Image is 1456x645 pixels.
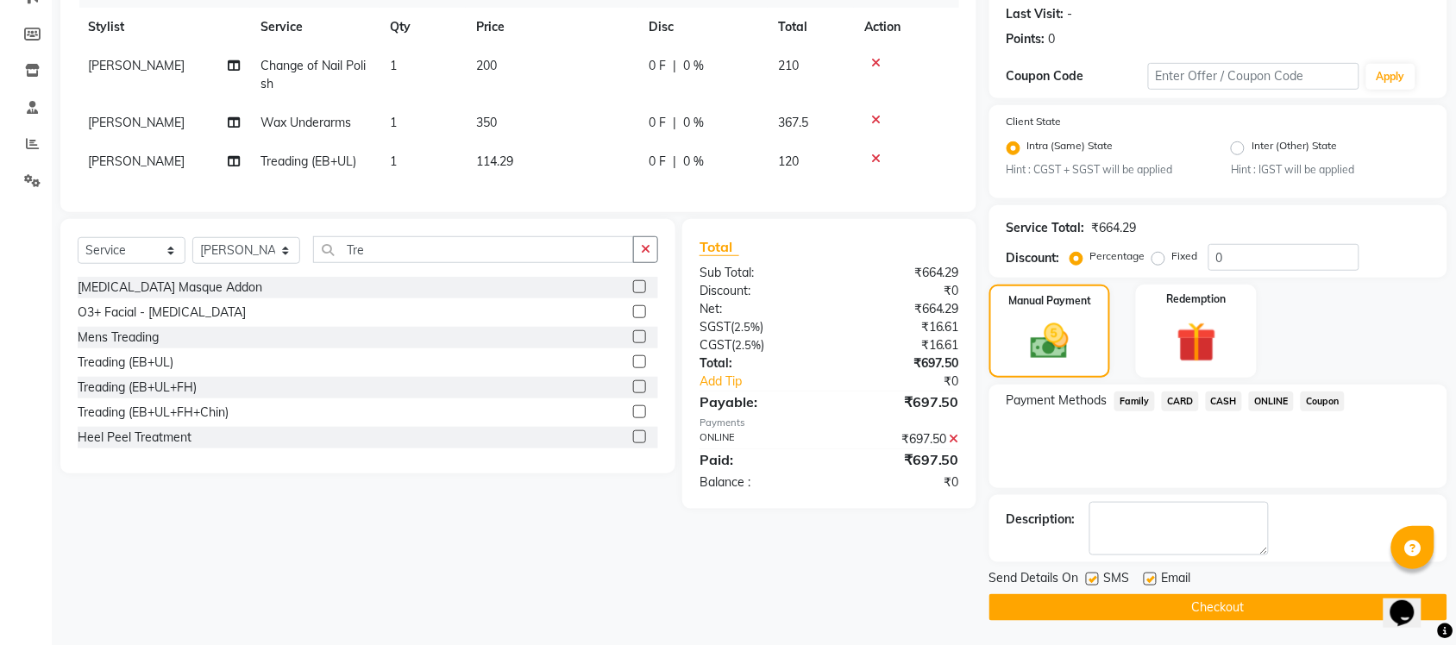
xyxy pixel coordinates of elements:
span: CARD [1162,391,1199,411]
span: Payment Methods [1007,391,1108,410]
div: - [1068,5,1073,23]
button: Apply [1366,64,1415,90]
span: CGST [700,337,731,353]
span: Family [1114,391,1155,411]
span: 120 [778,153,799,169]
div: Total: [687,354,830,373]
div: Payments [700,416,959,430]
div: ₹697.50 [829,430,972,448]
th: Total [768,8,854,47]
span: 2.5% [734,320,760,334]
div: Mens Treading [78,329,159,347]
div: Service Total: [1007,219,1085,237]
div: Net: [687,300,830,318]
span: 0 F [649,153,666,171]
div: Payable: [687,391,830,412]
small: Hint : IGST will be applied [1231,162,1429,178]
div: [MEDICAL_DATA] Masque Addon [78,279,262,297]
div: Treading (EB+UL+FH) [78,379,197,397]
span: | [673,153,676,171]
div: Points: [1007,30,1045,48]
div: Discount: [687,282,830,300]
div: ₹697.50 [829,354,972,373]
img: _cash.svg [1019,319,1081,363]
span: 1 [390,153,397,169]
div: ₹664.29 [829,300,972,318]
span: 0 F [649,114,666,132]
div: Heel Peel Treatment [78,429,191,447]
span: 0 % [683,114,704,132]
th: Disc [638,8,768,47]
span: Change of Nail Polish [260,58,366,91]
div: O3+ Facial - [MEDICAL_DATA] [78,304,246,322]
span: 0 F [649,57,666,75]
span: ONLINE [1249,391,1294,411]
label: Redemption [1167,291,1227,307]
div: Last Visit: [1007,5,1064,23]
div: Description: [1007,510,1076,529]
span: [PERSON_NAME] [88,58,185,73]
input: Enter Offer / Coupon Code [1148,63,1359,90]
iframe: chat widget [1384,576,1439,628]
div: ₹16.61 [829,336,972,354]
div: ₹16.61 [829,318,972,336]
span: 367.5 [778,115,808,130]
div: ₹0 [853,373,972,391]
div: ₹697.50 [829,391,972,412]
span: | [673,57,676,75]
span: [PERSON_NAME] [88,153,185,169]
div: Paid: [687,449,830,470]
div: ONLINE [687,430,830,448]
span: [PERSON_NAME] [88,115,185,130]
small: Hint : CGST + SGST will be applied [1007,162,1205,178]
div: ₹664.29 [829,264,972,282]
div: 0 [1049,30,1056,48]
span: 1 [390,115,397,130]
span: Email [1162,569,1191,591]
span: 200 [476,58,497,73]
span: Treading (EB+UL) [260,153,356,169]
span: 1 [390,58,397,73]
label: Fixed [1172,248,1198,264]
div: ₹697.50 [829,449,972,470]
div: Treading (EB+UL+FH+Chin) [78,404,229,422]
th: Action [854,8,959,47]
span: Coupon [1301,391,1345,411]
div: Coupon Code [1007,67,1148,85]
th: Qty [380,8,466,47]
div: Treading (EB+UL) [78,354,173,372]
div: ( ) [687,318,830,336]
div: Sub Total: [687,264,830,282]
span: 0 % [683,57,704,75]
div: ₹0 [829,473,972,492]
span: | [673,114,676,132]
span: 2.5% [735,338,761,352]
th: Service [250,8,380,47]
div: ₹664.29 [1092,219,1137,237]
div: Balance : [687,473,830,492]
span: CASH [1206,391,1243,411]
span: 350 [476,115,497,130]
span: Total [700,238,739,256]
span: Wax Underarms [260,115,351,130]
th: Price [466,8,638,47]
span: 114.29 [476,153,513,169]
span: SMS [1104,569,1130,591]
label: Inter (Other) State [1252,138,1337,159]
input: Search or Scan [313,236,634,263]
span: SGST [700,319,731,335]
label: Client State [1007,114,1062,129]
div: ( ) [687,336,830,354]
label: Intra (Same) State [1027,138,1114,159]
span: Send Details On [989,569,1079,591]
th: Stylist [78,8,250,47]
label: Percentage [1090,248,1145,264]
span: 0 % [683,153,704,171]
div: Discount: [1007,249,1060,267]
a: Add Tip [687,373,853,391]
label: Manual Payment [1008,293,1091,309]
img: _gift.svg [1164,317,1229,366]
div: ₹0 [829,282,972,300]
span: 210 [778,58,799,73]
button: Checkout [989,594,1447,621]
